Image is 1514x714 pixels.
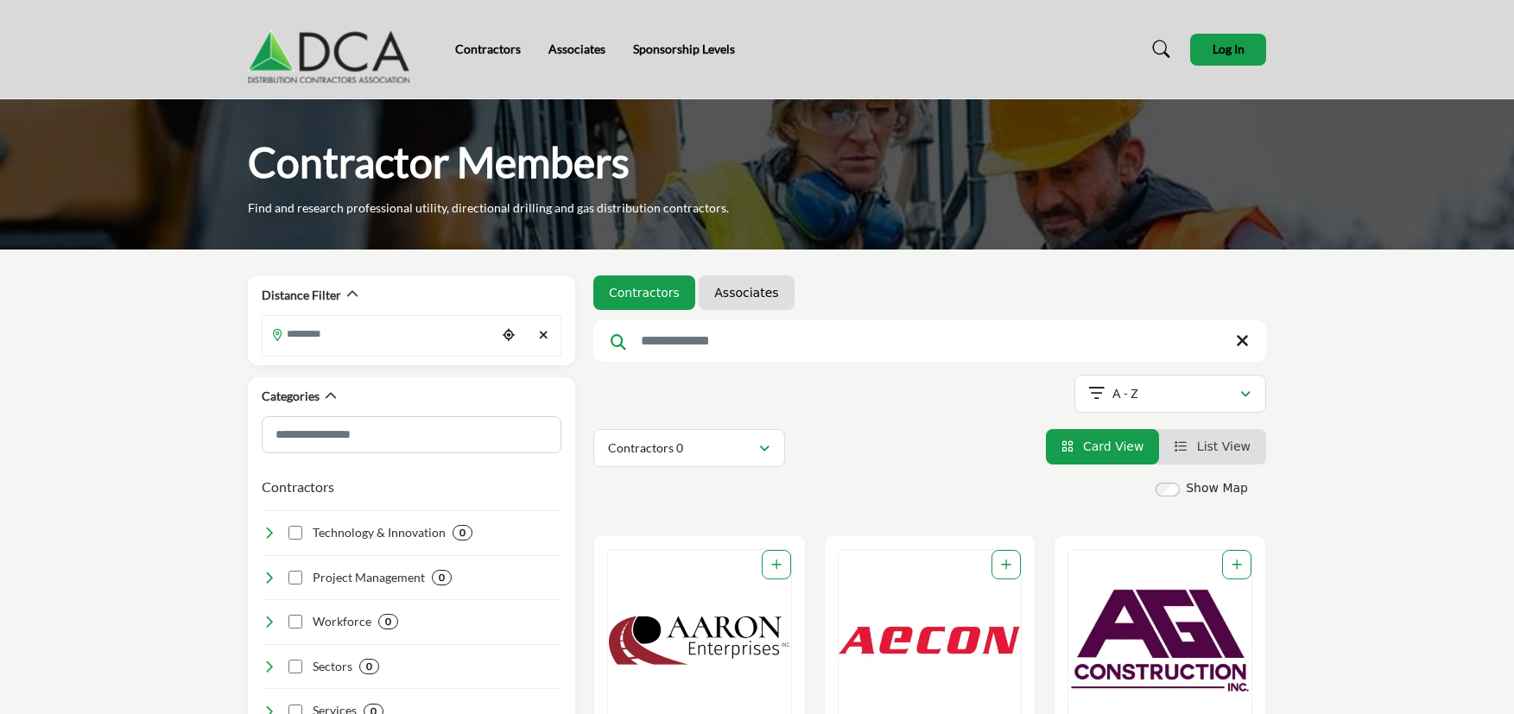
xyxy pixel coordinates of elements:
[633,41,735,56] a: Sponsorship Levels
[313,613,371,630] h4: Workforce: Skilled, experienced, and diverse professionals dedicated to excellence in all aspects...
[1213,41,1245,56] span: Log In
[1061,439,1144,453] a: View Card
[248,136,630,189] h1: Contractor Members
[771,558,782,572] a: Add To List
[1136,35,1181,63] a: Search
[530,317,556,354] div: Clear search location
[714,284,778,301] a: Associates
[1197,439,1251,453] span: List View
[608,439,683,457] p: Contractors 0
[609,284,680,301] a: Contractors
[288,615,302,629] input: Select Workforce checkbox
[455,41,521,56] a: Contractors
[359,659,379,674] div: 0 Results For Sectors
[378,614,398,629] div: 0 Results For Workforce
[1083,439,1143,453] span: Card View
[1074,375,1266,413] button: A - Z
[1232,558,1242,572] a: Add To List
[262,388,320,405] h2: Categories
[1001,558,1011,572] a: Add To List
[288,660,302,673] input: Select Sectors checkbox
[385,616,391,628] b: 0
[1190,34,1266,66] button: Log In
[262,287,341,304] h2: Distance Filter
[262,416,561,453] input: Search Category
[313,569,425,586] h4: Project Management: Effective planning, coordination, and oversight to deliver projects on time, ...
[1186,479,1248,497] label: Show Map
[1046,429,1160,464] li: Card View
[453,525,472,540] div: 0 Results For Technology & Innovation
[288,526,302,540] input: Select Technology & Innovation checkbox
[313,658,352,675] h4: Sectors: Serving multiple industries, including oil & gas, water, sewer, electric power, and tele...
[313,524,446,541] h4: Technology & Innovation: Leveraging cutting-edge tools, systems, and processes to optimize effici...
[496,317,522,354] div: Choose your current location
[1159,429,1266,464] li: List View
[593,429,785,467] button: Contractors 0
[262,477,334,497] button: Contractors
[288,571,302,584] input: Select Project Management checkbox
[263,317,496,351] input: Search Location
[548,41,605,56] a: Associates
[439,572,445,584] b: 0
[1112,385,1138,402] p: A - Z
[593,320,1266,362] input: Search Keyword
[459,527,466,539] b: 0
[1175,439,1251,453] a: View List
[248,15,419,84] img: Site Logo
[366,660,372,673] b: 0
[248,199,729,217] p: Find and research professional utility, directional drilling and gas distribution contractors.
[432,570,452,585] div: 0 Results For Project Management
